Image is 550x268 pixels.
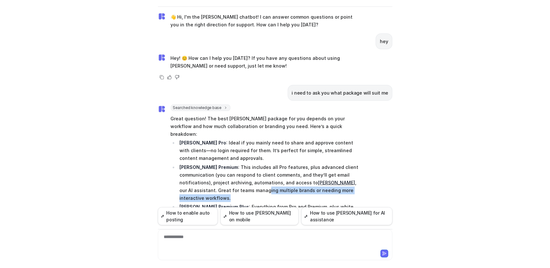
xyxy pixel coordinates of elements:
[179,203,359,218] p: : Everything from Pro and Premium, plus white labeling, custom branding, prioritized support, and...
[301,207,392,225] button: How to use [PERSON_NAME] for AI assistance
[292,89,388,97] p: i need to ask you what package will suit me
[380,38,388,45] p: hey
[171,13,359,29] p: 👋 Hi, I'm the [PERSON_NAME] chatbot! I can answer common questions or point you in the right dire...
[171,54,359,70] p: Hey! 😊 How can I help you [DATE]? If you have any questions about using [PERSON_NAME] or need sup...
[171,115,359,138] p: Great question! The best [PERSON_NAME] package for you depends on your workflow and how much coll...
[158,207,218,225] button: How to enable auto posting
[318,180,355,185] a: [PERSON_NAME]
[179,163,359,202] p: : This includes all Pro features, plus advanced client communication (you can respond to client c...
[171,105,230,111] span: Searched knowledge base
[158,105,166,113] img: Widget
[179,204,249,209] strong: [PERSON_NAME] Premium Plus
[158,54,166,61] img: Widget
[158,13,166,20] img: Widget
[179,139,359,162] p: : Ideal if you mainly need to share and approve content with clients—no login required for them. ...
[220,207,299,225] button: How to use [PERSON_NAME] on mobile
[179,164,238,170] strong: [PERSON_NAME] Premium
[179,140,226,145] strong: [PERSON_NAME] Pro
